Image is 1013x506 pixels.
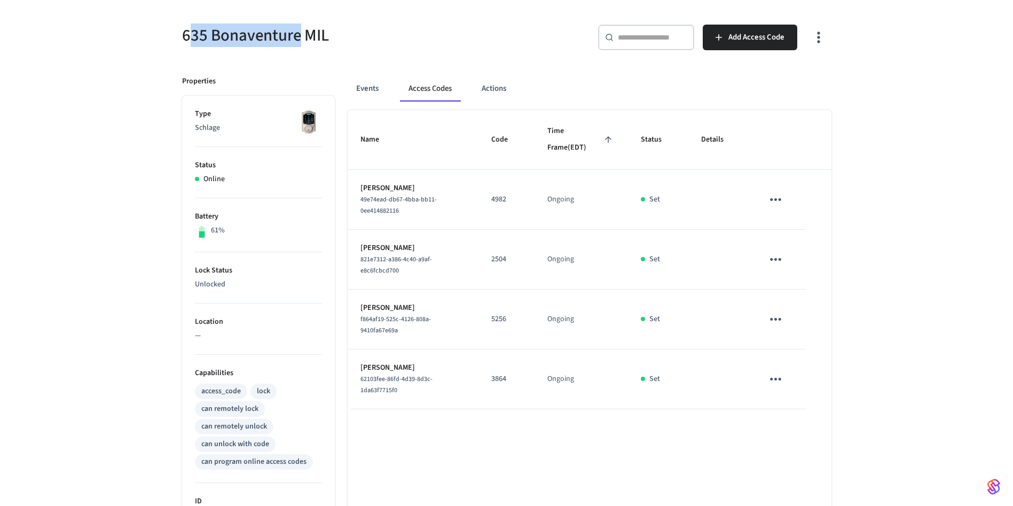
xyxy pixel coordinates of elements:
p: [PERSON_NAME] [360,302,466,314]
span: 49e74ead-db67-4bba-bb11-0ee414882116 [360,195,437,215]
button: Access Codes [400,76,460,102]
p: Battery [195,211,322,222]
p: Unlocked [195,279,322,290]
img: SeamLogoGradient.69752ec5.svg [987,478,1000,495]
span: Name [360,131,393,148]
div: lock [257,386,270,397]
p: Schlage [195,122,322,134]
img: Schlage Sense Smart Deadbolt with Camelot Trim, Front [295,108,322,135]
td: Ongoing [535,170,629,230]
button: Add Access Code [703,25,797,50]
p: [PERSON_NAME] [360,183,466,194]
p: Set [649,373,660,385]
p: Type [195,108,322,120]
div: ant example [348,76,831,102]
button: Events [348,76,387,102]
p: [PERSON_NAME] [360,362,466,373]
div: can remotely lock [201,403,258,415]
h5: 635 Bonaventure MIL [182,25,500,46]
div: can unlock with code [201,439,269,450]
p: 3864 [491,373,522,385]
span: Add Access Code [728,30,784,44]
p: Online [203,174,225,185]
table: sticky table [348,110,831,409]
p: Status [195,160,322,171]
td: Ongoing [535,230,629,290]
td: Ongoing [535,349,629,409]
p: Location [195,316,322,328]
p: Properties [182,76,216,87]
p: Set [649,314,660,325]
p: 61% [211,225,225,236]
div: can remotely unlock [201,421,267,432]
p: 4982 [491,194,522,205]
p: — [195,330,322,341]
p: Lock Status [195,265,322,276]
span: 821e7312-a386-4c40-a9af-e8c6fcbcd700 [360,255,432,275]
div: access_code [201,386,241,397]
button: Actions [473,76,515,102]
td: Ongoing [535,290,629,349]
span: f864af19-525c-4126-808a-9410fa67e69a [360,315,431,335]
p: 2504 [491,254,522,265]
span: Time Frame(EDT) [547,123,616,157]
span: Code [491,131,522,148]
p: [PERSON_NAME] [360,243,466,254]
p: 5256 [491,314,522,325]
span: 62103fee-86fd-4d39-8d3c-1da63f7715f0 [360,375,433,395]
div: can program online access codes [201,456,307,468]
p: Capabilities [195,368,322,379]
span: Status [641,131,676,148]
span: Details [701,131,737,148]
p: Set [649,254,660,265]
p: Set [649,194,660,205]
